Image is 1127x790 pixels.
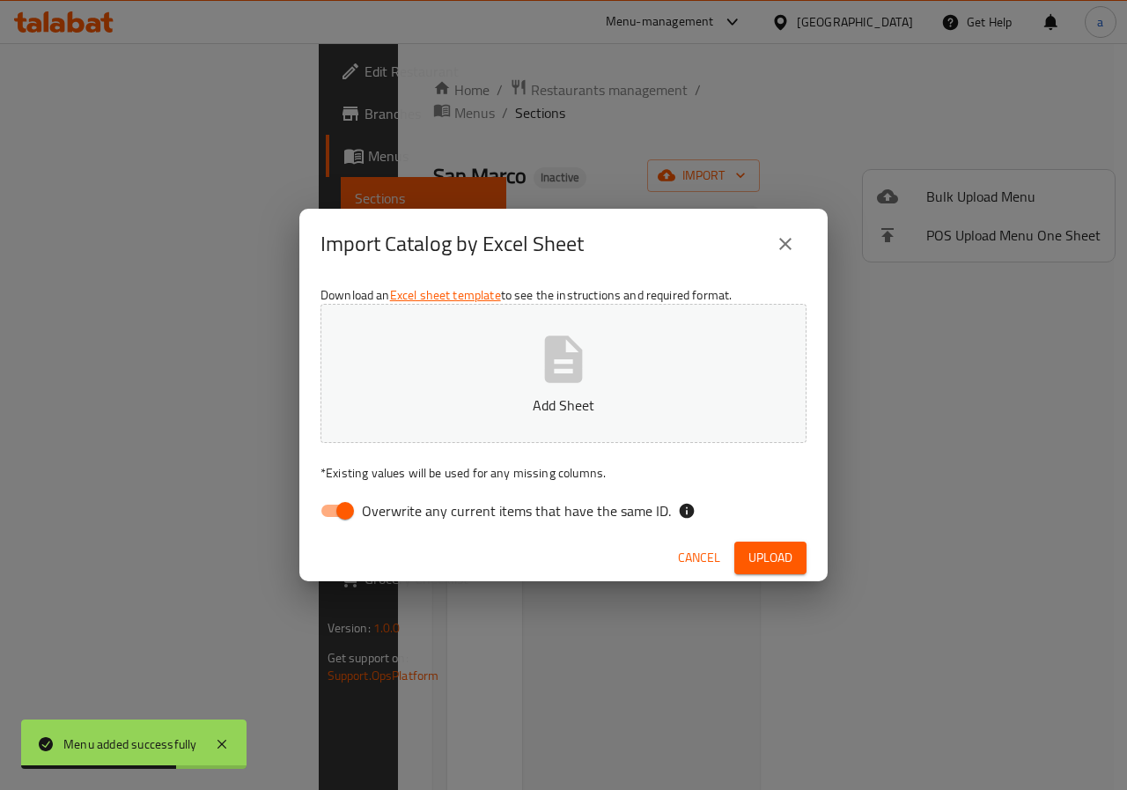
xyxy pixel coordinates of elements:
[299,279,828,535] div: Download an to see the instructions and required format.
[764,223,807,265] button: close
[671,542,727,574] button: Cancel
[362,500,671,521] span: Overwrite any current items that have the same ID.
[748,547,792,569] span: Upload
[678,502,696,520] svg: If the overwrite option isn't selected, then the items that match an existing ID will be ignored ...
[320,464,807,482] p: Existing values will be used for any missing columns.
[678,547,720,569] span: Cancel
[348,395,779,416] p: Add Sheet
[320,230,584,258] h2: Import Catalog by Excel Sheet
[320,304,807,443] button: Add Sheet
[63,735,197,754] div: Menu added successfully
[390,284,501,306] a: Excel sheet template
[734,542,807,574] button: Upload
